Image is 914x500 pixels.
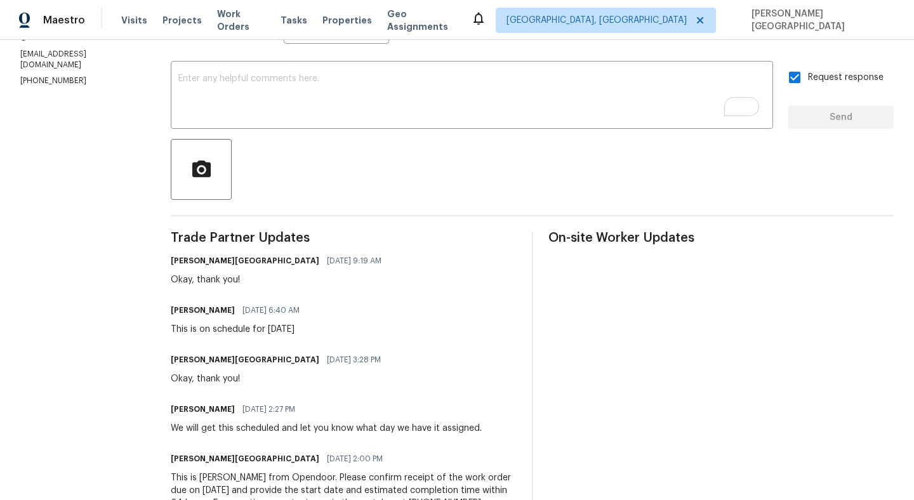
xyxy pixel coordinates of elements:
[327,353,381,366] span: [DATE] 3:28 PM
[171,232,516,244] span: Trade Partner Updates
[327,254,381,267] span: [DATE] 9:19 AM
[171,323,307,336] div: This is on schedule for [DATE]
[242,304,300,317] span: [DATE] 6:40 AM
[171,254,319,267] h6: [PERSON_NAME][GEOGRAPHIC_DATA]
[548,232,894,244] span: On-site Worker Updates
[171,422,482,435] div: We will get this scheduled and let you know what day we have it assigned.
[20,76,140,86] p: [PHONE_NUMBER]
[43,14,85,27] span: Maestro
[121,14,147,27] span: Visits
[746,8,895,33] span: [PERSON_NAME][GEOGRAPHIC_DATA]
[171,452,319,465] h6: [PERSON_NAME][GEOGRAPHIC_DATA]
[327,452,383,465] span: [DATE] 2:00 PM
[242,403,295,416] span: [DATE] 2:27 PM
[171,273,389,286] div: Okay, thank you!
[171,403,235,416] h6: [PERSON_NAME]
[217,8,265,33] span: Work Orders
[808,71,884,84] span: Request response
[322,14,372,27] span: Properties
[171,304,235,317] h6: [PERSON_NAME]
[281,16,307,25] span: Tasks
[162,14,202,27] span: Projects
[507,14,687,27] span: [GEOGRAPHIC_DATA], [GEOGRAPHIC_DATA]
[171,372,388,385] div: Okay, thank you!
[387,8,456,33] span: Geo Assignments
[171,353,319,366] h6: [PERSON_NAME][GEOGRAPHIC_DATA]
[178,74,765,119] textarea: To enrich screen reader interactions, please activate Accessibility in Grammarly extension settings
[20,49,140,70] p: [EMAIL_ADDRESS][DOMAIN_NAME]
